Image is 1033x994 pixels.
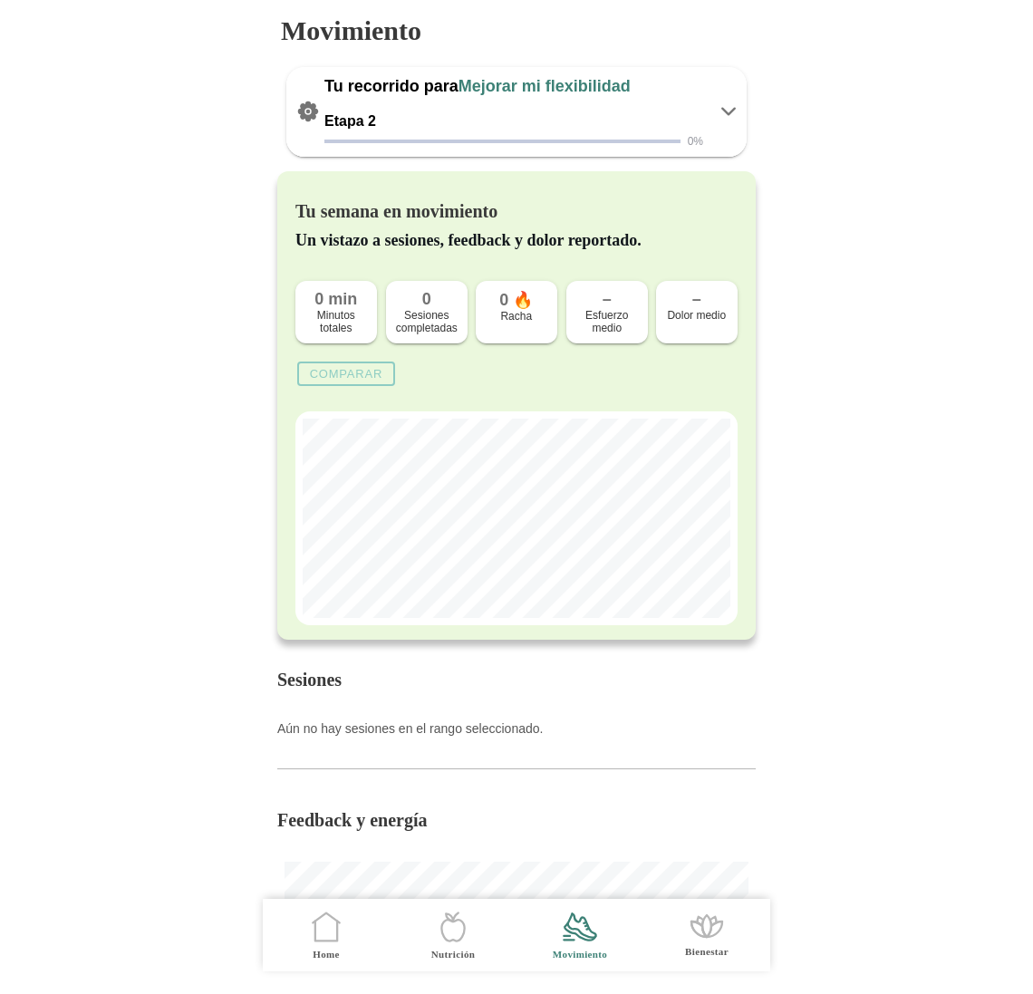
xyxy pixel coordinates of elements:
[277,670,342,690] b: Sesiones
[295,201,497,221] b: Tu semana en movimiento
[553,948,607,961] ion-label: Movimiento
[324,76,703,97] div: Tu recorrido para
[485,310,548,323] div: Racha
[313,948,340,961] ion-label: Home
[665,290,729,309] div: –
[688,135,703,148] span: 0%
[277,810,428,830] b: Feedback y energía
[685,945,729,959] ion-label: Bienestar
[575,309,639,334] div: Esfuerzo medio
[297,362,395,386] ion-button: Comparar
[324,113,703,130] div: Etapa 2
[304,290,368,309] div: 0 min
[395,290,459,309] div: 0
[575,290,639,309] div: –
[459,77,631,95] span: Mejorar mi flexibilidad
[665,309,729,322] div: Dolor medio
[395,309,459,334] div: Sesiones completadas
[485,290,548,310] div: 0 🔥
[304,309,368,334] div: Minutos totales
[295,231,738,250] p: Un vistazo a sesiones, feedback y dolor reportado.
[431,948,475,961] ion-label: Nutrición
[277,721,756,736] div: Aún no hay sesiones en el rango seleccionado.
[281,14,421,47] h3: Movimiento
